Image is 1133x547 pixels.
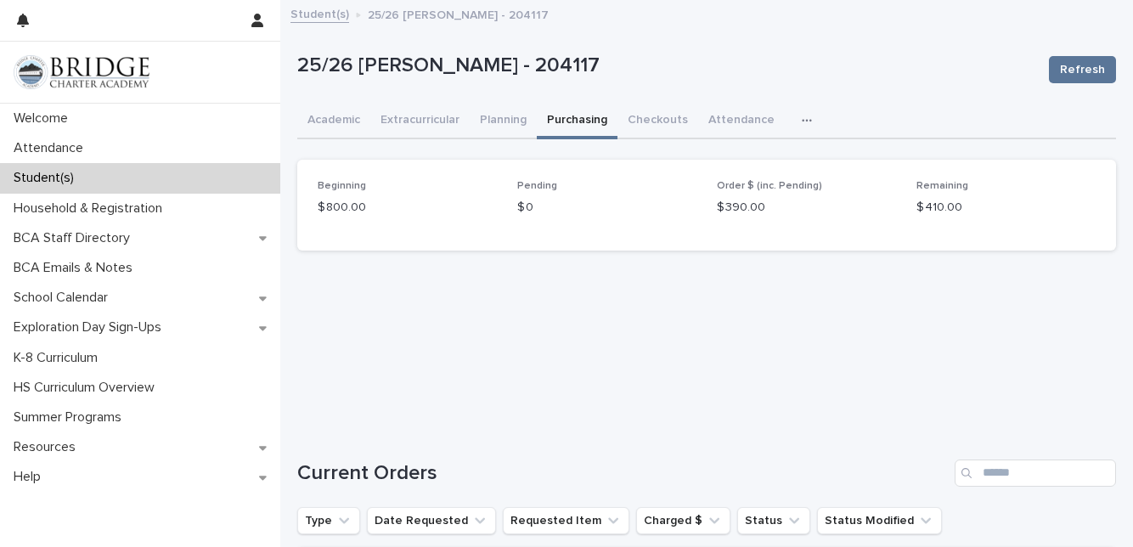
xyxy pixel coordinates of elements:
[318,199,497,217] p: $ 800.00
[1060,61,1105,78] span: Refresh
[7,290,121,306] p: School Calendar
[617,104,698,139] button: Checkouts
[318,181,366,191] span: Beginning
[7,170,87,186] p: Student(s)
[916,199,1096,217] p: $ 410.00
[297,507,360,534] button: Type
[517,181,557,191] span: Pending
[7,140,97,156] p: Attendance
[297,461,948,486] h1: Current Orders
[7,230,144,246] p: BCA Staff Directory
[916,181,968,191] span: Remaining
[7,350,111,366] p: K-8 Curriculum
[537,104,617,139] button: Purchasing
[7,439,89,455] p: Resources
[503,507,629,534] button: Requested Item
[7,380,168,396] p: HS Curriculum Overview
[737,507,810,534] button: Status
[370,104,470,139] button: Extracurricular
[7,469,54,485] p: Help
[14,55,149,89] img: V1C1m3IdTEidaUdm9Hs0
[698,104,785,139] button: Attendance
[470,104,537,139] button: Planning
[297,54,1035,78] p: 25/26 [PERSON_NAME] - 204117
[367,507,496,534] button: Date Requested
[517,199,696,217] p: $ 0
[1049,56,1116,83] button: Refresh
[290,3,349,23] a: Student(s)
[717,199,896,217] p: $ 390.00
[7,200,176,217] p: Household & Registration
[817,507,942,534] button: Status Modified
[636,507,730,534] button: Charged $
[7,319,175,336] p: Exploration Day Sign-Ups
[7,110,82,127] p: Welcome
[297,104,370,139] button: Academic
[717,181,822,191] span: Order $ (inc. Pending)
[7,260,146,276] p: BCA Emails & Notes
[368,4,549,23] p: 25/26 [PERSON_NAME] - 204117
[955,460,1116,487] input: Search
[7,409,135,426] p: Summer Programs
